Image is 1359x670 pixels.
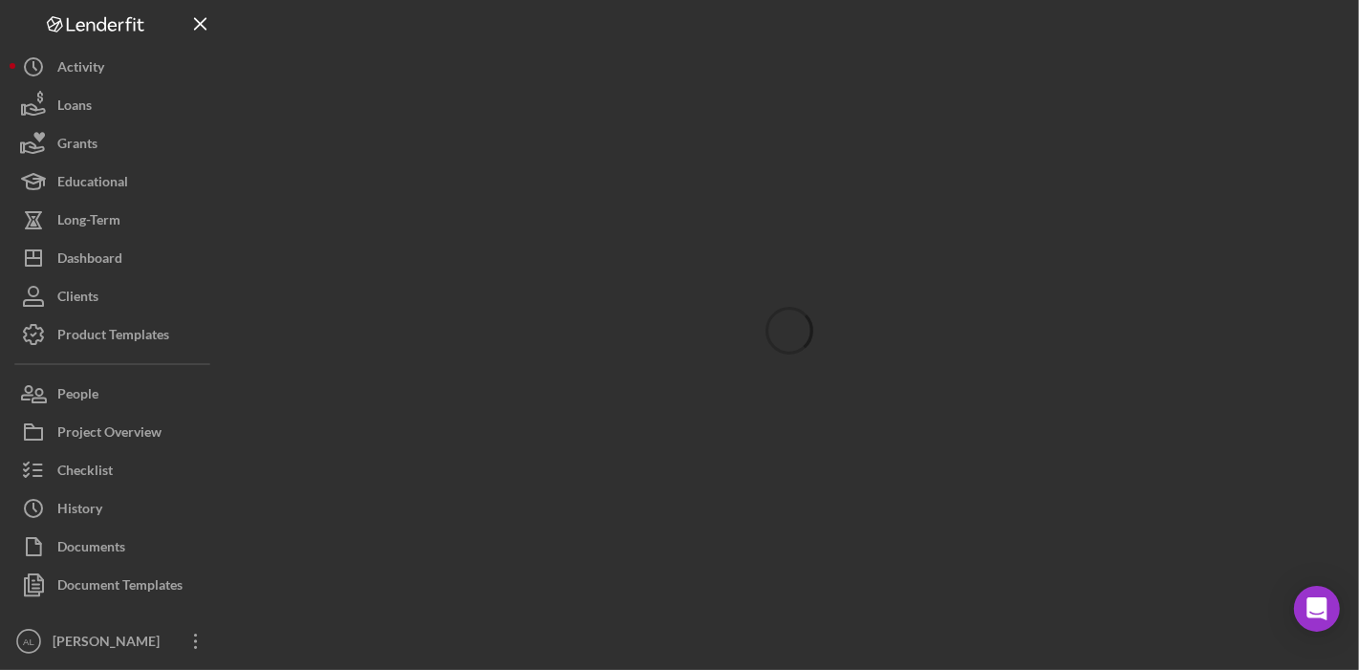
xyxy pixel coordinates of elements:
button: People [10,375,220,413]
button: Clients [10,277,220,315]
div: People [57,375,98,418]
button: Loans [10,86,220,124]
div: Project Overview [57,413,162,456]
button: Dashboard [10,239,220,277]
button: Educational [10,162,220,201]
div: Product Templates [57,315,169,358]
div: Loans [57,86,92,129]
div: Open Intercom Messenger [1294,586,1340,632]
button: Project Overview [10,413,220,451]
button: Long-Term [10,201,220,239]
button: Documents [10,528,220,566]
button: History [10,489,220,528]
div: Clients [57,277,98,320]
button: AL[PERSON_NAME] [10,622,220,660]
button: Checklist [10,451,220,489]
text: AL [23,637,34,647]
button: Grants [10,124,220,162]
div: Grants [57,124,97,167]
button: Product Templates [10,315,220,354]
div: Long-Term [57,201,120,244]
button: Document Templates [10,566,220,604]
div: Activity [57,48,104,91]
div: Dashboard [57,239,122,282]
div: History [57,489,102,532]
div: Educational [57,162,128,205]
div: Checklist [57,451,113,494]
div: Documents [57,528,125,571]
button: Activity [10,48,220,86]
div: [PERSON_NAME] [48,622,172,665]
div: Document Templates [57,566,183,609]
